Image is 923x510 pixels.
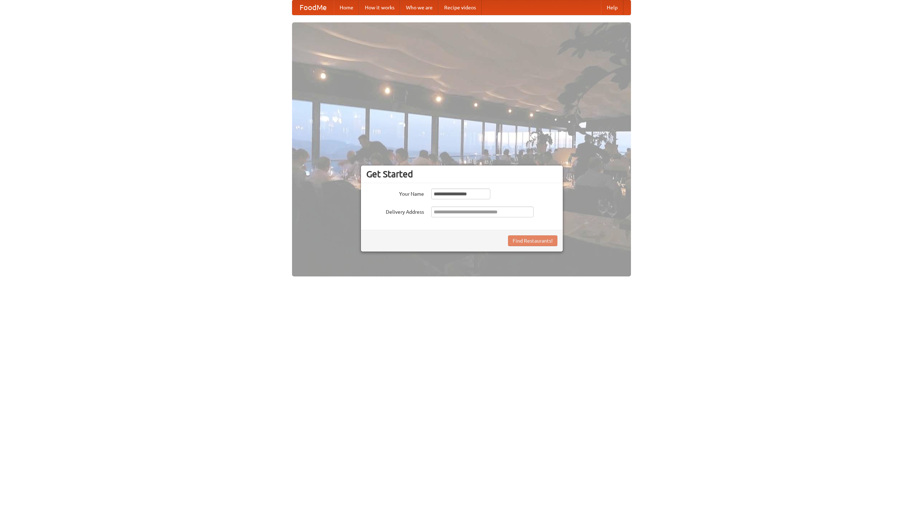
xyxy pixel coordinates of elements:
a: Who we are [400,0,438,15]
a: How it works [359,0,400,15]
a: Recipe videos [438,0,482,15]
label: Your Name [366,189,424,198]
button: Find Restaurants! [508,235,557,246]
a: Home [334,0,359,15]
a: FoodMe [292,0,334,15]
a: Help [601,0,623,15]
h3: Get Started [366,169,557,179]
label: Delivery Address [366,207,424,216]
